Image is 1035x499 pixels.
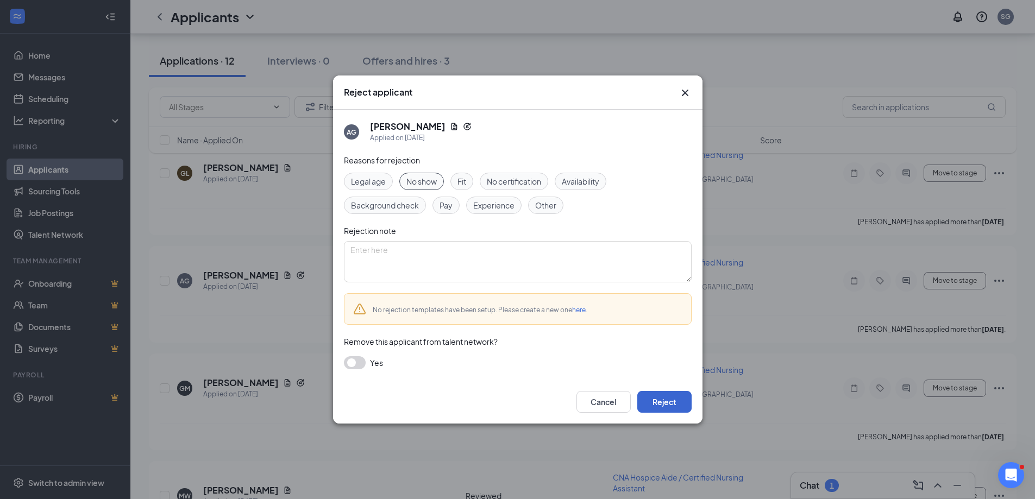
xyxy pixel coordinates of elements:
[370,356,383,369] span: Yes
[344,337,498,346] span: Remove this applicant from talent network?
[351,199,419,211] span: Background check
[637,391,692,413] button: Reject
[487,175,541,187] span: No certification
[347,128,356,137] div: AG
[998,462,1024,488] iframe: Intercom live chat
[576,391,631,413] button: Cancel
[440,199,453,211] span: Pay
[370,121,446,132] h5: [PERSON_NAME]
[463,122,472,131] svg: Reapply
[535,199,556,211] span: Other
[373,306,587,314] span: No rejection templates have been setup. Please create a new one .
[457,175,466,187] span: Fit
[562,175,599,187] span: Availability
[450,122,459,131] svg: Document
[370,132,472,143] div: Applied on [DATE]
[406,175,437,187] span: No show
[344,86,412,98] h3: Reject applicant
[572,306,586,314] a: here
[344,226,396,236] span: Rejection note
[351,175,386,187] span: Legal age
[473,199,515,211] span: Experience
[679,86,692,99] button: Close
[353,302,366,315] svg: Warning
[679,86,692,99] svg: Cross
[344,155,420,165] span: Reasons for rejection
